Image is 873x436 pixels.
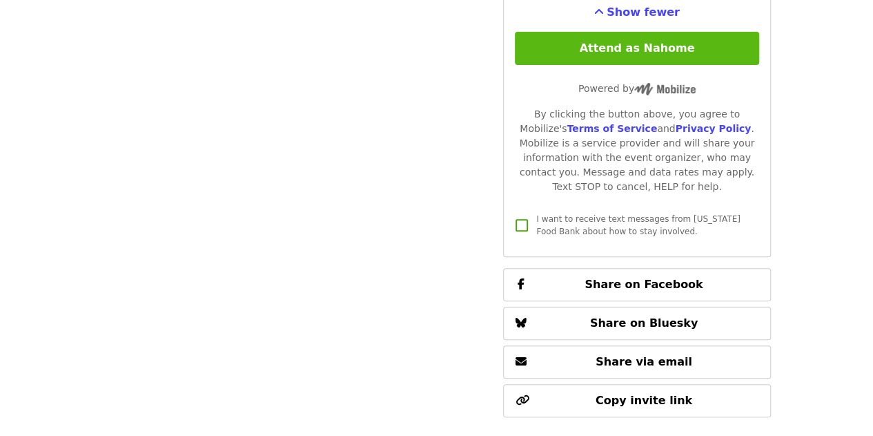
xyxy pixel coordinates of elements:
button: Share on Bluesky [503,307,770,340]
a: Terms of Service [567,123,657,134]
button: Share via email [503,345,770,379]
a: Privacy Policy [675,123,751,134]
span: Share via email [596,355,692,368]
button: Copy invite link [503,384,770,417]
button: Share on Facebook [503,268,770,301]
img: Powered by Mobilize [634,83,696,95]
span: Show fewer [607,6,680,19]
span: I want to receive text messages from [US_STATE] Food Bank about how to stay involved. [536,214,740,236]
button: Attend as Nahome [515,32,758,65]
div: By clicking the button above, you agree to Mobilize's and . Mobilize is a service provider and wi... [515,107,758,194]
span: Share on Facebook [585,278,703,291]
span: Powered by [578,83,696,94]
span: Share on Bluesky [590,316,698,330]
span: Copy invite link [596,394,692,407]
button: See more timeslots [594,4,680,21]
